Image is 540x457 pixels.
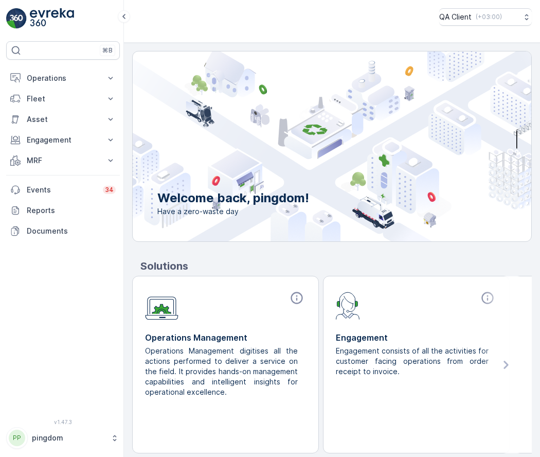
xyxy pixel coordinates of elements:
[27,135,99,145] p: Engagement
[32,433,105,443] p: pingdom
[6,150,120,171] button: MRF
[27,155,99,166] p: MRF
[336,331,497,344] p: Engagement
[6,180,120,200] a: Events34
[476,13,502,21] p: ( +03:00 )
[157,206,309,217] span: Have a zero-waste day
[27,73,99,83] p: Operations
[30,8,74,29] img: logo_light-DOdMpM7g.png
[27,205,116,216] p: Reports
[145,346,298,397] p: Operations Management digitises all the actions performed to deliver a service on the field. It p...
[6,109,120,130] button: Asset
[140,258,532,274] p: Solutions
[27,94,99,104] p: Fleet
[145,291,178,320] img: module-icon
[439,12,472,22] p: QA Client
[27,114,99,125] p: Asset
[6,221,120,241] a: Documents
[27,226,116,236] p: Documents
[6,89,120,109] button: Fleet
[157,190,309,206] p: Welcome back, pingdom!
[336,346,489,377] p: Engagement consists of all the activities for customer facing operations from order receipt to in...
[27,185,97,195] p: Events
[86,51,531,241] img: city illustration
[9,430,25,446] div: PP
[6,8,27,29] img: logo
[439,8,532,26] button: QA Client(+03:00)
[6,419,120,425] span: v 1.47.3
[6,427,120,449] button: PPpingdom
[6,68,120,89] button: Operations
[336,291,360,320] img: module-icon
[6,200,120,221] a: Reports
[145,331,306,344] p: Operations Management
[102,46,113,55] p: ⌘B
[105,186,114,194] p: 34
[6,130,120,150] button: Engagement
